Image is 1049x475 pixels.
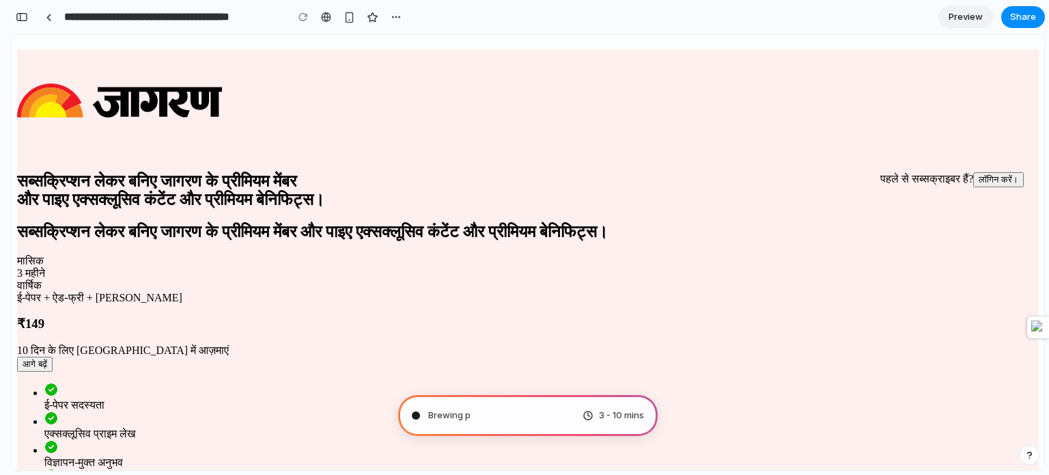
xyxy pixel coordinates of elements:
[5,282,1027,297] h3: ₹149
[949,10,983,24] span: Preview
[33,422,1027,434] div: विज्ञापन-मुक्त अनुभव
[5,232,1027,245] div: 3 महीने
[869,137,1012,152] span: पहले से सब्सक्राइबर हैं?
[1010,10,1036,24] span: Share
[33,364,1027,377] div: ई-पेपर सदस्यता
[5,310,1027,322] div: 10 दिन के लिए [GEOGRAPHIC_DATA] में आज़माएं
[5,97,210,122] a: Dainik Jagran Hindi News
[5,245,1027,257] div: वार्षिक
[5,188,1027,206] h2: सब्सक्रिप्शन लेकर बनिए जागरण के प्रीमियम मेंबर और पाइए एक्सक्लूसिव कंटेंट और प्रीमियम बेनिफिट्स।
[428,409,471,422] span: Brewing p
[962,137,1012,152] button: लॉगिन करें।
[5,322,41,337] button: आगे बढ़ें
[1001,6,1045,28] button: Share
[5,220,1027,232] div: मासिक
[5,137,1027,174] h2: सब्सक्रिप्शन लेकर बनिए जागरण के प्रीमियम मेंबर और पाइए एक्सक्लूसिव कंटेंट और प्रीमियम बेनिफिट्स।
[5,257,1027,269] div: ई-पेपर + ऐड-फ्री + [PERSON_NAME]
[599,409,644,422] span: 3 - 10 mins
[33,393,1027,405] div: एक्सक्लूसिव प्राइम लेख
[938,6,993,28] a: Preview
